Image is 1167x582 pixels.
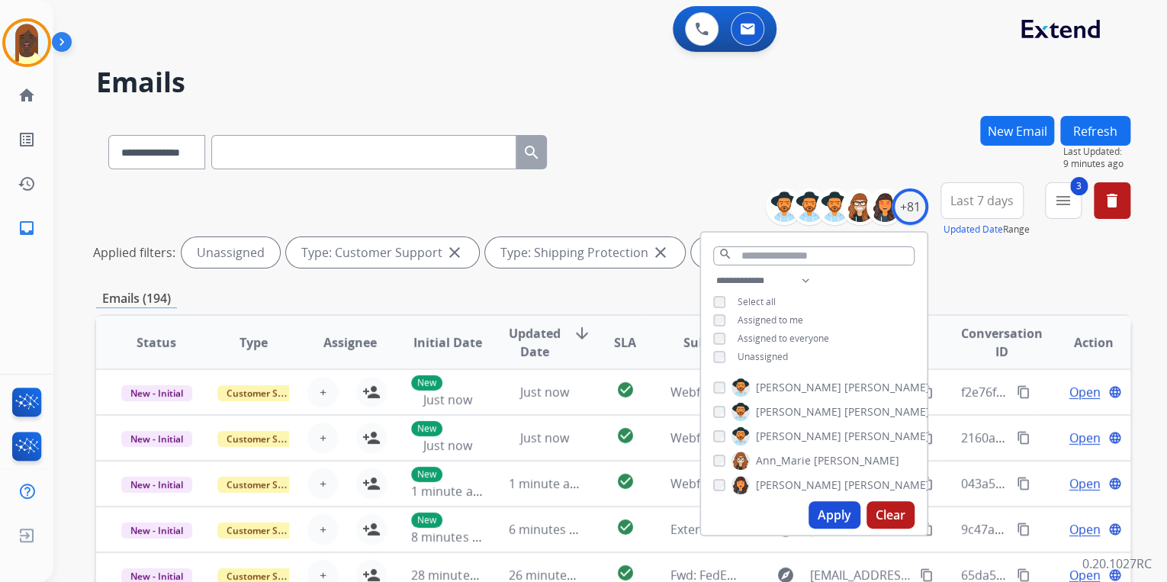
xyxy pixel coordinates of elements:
mat-icon: content_copy [920,431,934,445]
span: 1 minute ago [509,475,584,492]
mat-icon: content_copy [920,385,934,399]
span: Ann_Marie [756,453,811,468]
mat-icon: check_circle [616,426,634,445]
span: Range [944,223,1030,236]
p: Emails (194) [96,289,177,308]
mat-icon: content_copy [920,523,934,536]
mat-icon: search [522,143,541,162]
span: Type [240,333,268,352]
span: + [320,383,326,401]
p: New [411,375,442,391]
span: [PERSON_NAME] [756,477,841,493]
span: Initial Date [413,333,481,352]
mat-icon: language [1108,523,1122,536]
span: Webform from [EMAIL_ADDRESS][DOMAIN_NAME] on [DATE] [670,384,1015,400]
p: Applied filters: [93,243,175,262]
span: + [320,474,326,493]
mat-icon: home [18,86,36,105]
span: Just now [520,429,569,446]
span: Customer Support [217,431,317,447]
span: Just now [423,437,471,454]
span: Just now [423,391,471,408]
span: [PERSON_NAME] [756,380,841,395]
span: 3 [1070,177,1088,195]
span: SLA [614,333,636,352]
p: New [411,513,442,528]
div: Type: Customer Support [286,237,479,268]
button: New Email [980,116,1054,146]
span: Select all [738,295,776,308]
span: Open [1069,474,1100,493]
button: Last 7 days [940,182,1024,219]
span: Assigned to me [738,314,803,326]
mat-icon: content_copy [920,477,934,490]
span: [PERSON_NAME] [814,453,899,468]
mat-icon: person_add [362,474,381,493]
button: + [307,468,338,499]
span: Updated Date [509,324,561,361]
p: New [411,467,442,482]
img: avatar [5,21,48,64]
button: + [307,514,338,545]
span: 9 minutes ago [1063,158,1130,170]
button: Clear [866,501,915,529]
span: New - Initial [121,385,192,401]
span: Last Updated: [1063,146,1130,158]
button: 3 [1045,182,1082,219]
mat-icon: person_add [362,520,381,539]
span: New - Initial [121,523,192,539]
mat-icon: content_copy [1017,431,1030,445]
span: Open [1069,383,1100,401]
mat-icon: history [18,175,36,193]
span: New - Initial [121,431,192,447]
span: [PERSON_NAME] [844,404,930,420]
mat-icon: language [1108,477,1122,490]
mat-icon: menu [1054,191,1072,210]
div: Type: Reguard CS [691,237,843,268]
mat-icon: search [719,247,732,261]
span: 6 minutes ago [509,521,590,538]
span: [PERSON_NAME] [844,477,930,493]
mat-icon: check_circle [616,472,634,490]
span: + [320,429,326,447]
span: Customer Support [217,385,317,401]
span: Assigned to everyone [738,332,829,345]
button: Updated Date [944,223,1003,236]
mat-icon: check_circle [616,381,634,399]
span: Last 7 days [950,198,1014,204]
p: New [411,421,442,436]
div: Unassigned [182,237,280,268]
mat-icon: delete [1103,191,1121,210]
span: Webform from [EMAIL_ADDRESS][DOMAIN_NAME] on [DATE] [670,429,1015,446]
button: Refresh [1060,116,1130,146]
mat-icon: arrow_downward [573,324,591,342]
mat-icon: person_add [362,383,381,401]
span: Conversation ID [961,324,1043,361]
span: [PERSON_NAME] [844,429,930,444]
span: Open [1069,520,1100,539]
button: + [307,377,338,407]
mat-icon: close [651,243,670,262]
span: Customer Support [217,523,317,539]
th: Action [1034,316,1130,369]
mat-icon: content_copy [1017,523,1030,536]
span: Just now [520,384,569,400]
mat-icon: check_circle [616,564,634,582]
button: Apply [809,501,860,529]
mat-icon: person_add [362,429,381,447]
span: New - Initial [121,477,192,493]
span: [PERSON_NAME] [756,429,841,444]
div: +81 [892,188,928,225]
mat-icon: content_copy [1017,385,1030,399]
h2: Emails [96,67,1130,98]
span: Webform from [EMAIL_ADDRESS][DOMAIN_NAME] on [DATE] [670,475,1015,492]
span: Customer Support [217,477,317,493]
span: Subject [683,333,728,352]
mat-icon: language [1108,431,1122,445]
mat-icon: language [1108,568,1122,582]
span: 8 minutes ago [411,529,493,545]
div: Type: Shipping Protection [485,237,685,268]
span: Assignee [323,333,377,352]
mat-icon: content_copy [1017,568,1030,582]
mat-icon: inbox [18,219,36,237]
